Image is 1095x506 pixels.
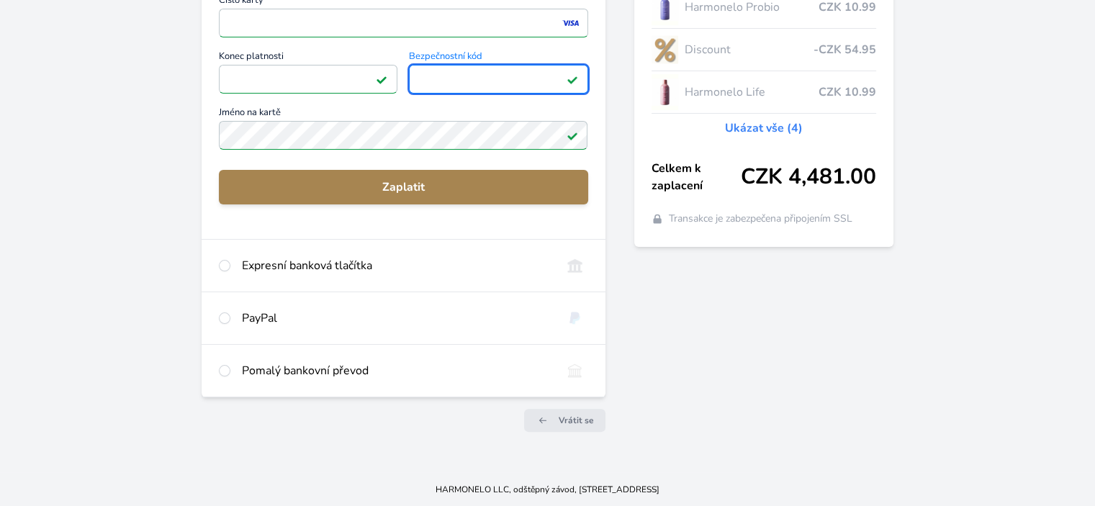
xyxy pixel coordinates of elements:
[415,69,581,89] iframe: Iframe pro bezpečnostní kód
[669,212,852,226] span: Transakce je zabezpečena připojením SSL
[219,108,587,121] span: Jméno na kartě
[219,170,587,204] button: Zaplatit
[561,17,580,30] img: visa
[524,409,605,432] a: Vrátit se
[219,121,587,150] input: Jméno na kartěPlatné pole
[814,41,876,58] span: -CZK 54.95
[242,310,549,327] div: PayPal
[684,83,818,101] span: Harmonelo Life
[225,69,391,89] iframe: Iframe pro datum vypršení platnosti
[562,310,588,327] img: paypal.svg
[741,164,876,190] span: CZK 4,481.00
[562,362,588,379] img: bankTransfer_IBAN.svg
[225,13,581,33] iframe: Iframe pro číslo karty
[242,257,549,274] div: Expresní banková tlačítka
[725,119,803,137] a: Ukázat vše (4)
[376,73,387,85] img: Platné pole
[230,179,576,196] span: Zaplatit
[652,160,741,194] span: Celkem k zaplacení
[242,362,549,379] div: Pomalý bankovní převod
[819,83,876,101] span: CZK 10.99
[567,130,578,141] img: Platné pole
[567,73,578,85] img: Platné pole
[559,415,594,426] span: Vrátit se
[652,32,679,68] img: discount-lo.png
[409,52,587,65] span: Bezpečnostní kód
[684,41,813,58] span: Discount
[219,52,397,65] span: Konec platnosti
[562,257,588,274] img: onlineBanking_CZ.svg
[652,74,679,110] img: CLEAN_LIFE_se_stinem_x-lo.jpg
